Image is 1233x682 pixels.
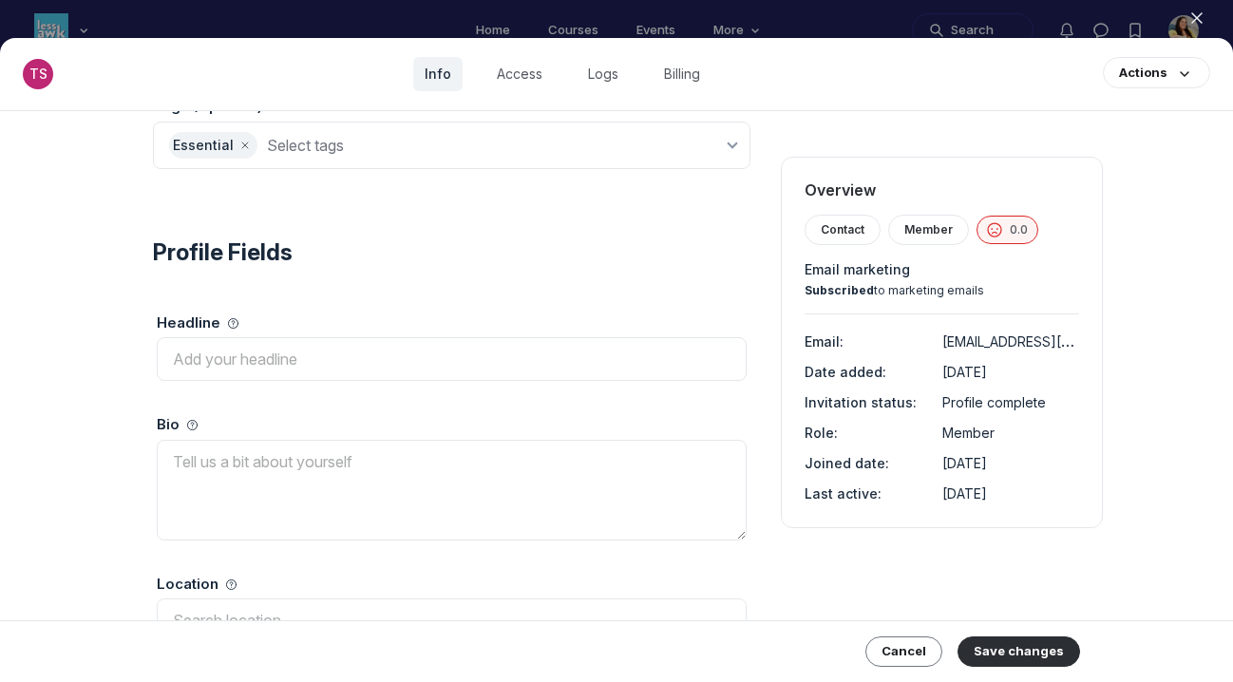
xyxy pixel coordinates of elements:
[158,599,746,641] input: Search location
[1010,222,1028,237] span: 0.0
[413,57,463,91] a: Info
[805,283,1079,298] div: to marketing emails
[157,337,747,381] input: Add your headline
[805,260,1079,279] span: Email marketing
[157,414,198,436] span: Bio
[805,180,1079,199] span: Overview
[942,332,1162,350] span: [EMAIL_ADDRESS][DOMAIN_NAME]
[653,57,711,91] a: Billing
[577,57,630,91] a: Logs
[805,394,917,410] span: Invitation status :
[173,136,234,155] span: Essential
[1103,57,1210,88] button: Actions
[805,364,886,380] span: Date added :
[805,455,889,471] span: Joined date :
[942,360,1079,383] dd: Sep 30 2024
[153,237,750,268] h4: Profile Fields
[805,333,844,350] span: Email :
[942,455,987,471] span: [DATE]
[267,132,723,159] input: Select tags
[942,482,1079,504] dd: Sep 30 2024
[958,636,1080,667] button: Save changes
[805,485,882,502] span: Last active :
[942,425,995,441] span: Member
[904,222,953,237] span: Member
[942,421,1079,444] dd: Member
[942,364,987,380] span: [DATE]
[805,425,838,441] span: Role :
[1119,64,1167,82] div: Actions
[942,390,1079,413] dd: Profile complete
[942,330,1079,352] dd: tstover@stpatricksto.org
[23,59,53,89] div: TS
[805,283,874,297] strong: Subscribed
[942,394,1046,410] span: Profile complete
[942,451,1079,474] dd: Sep 30 2024
[723,136,742,155] button: cheveron-down
[821,222,864,237] span: Contact
[942,485,987,502] span: [DATE]
[865,636,942,667] button: Cancel
[157,313,238,334] span: Headline
[236,138,255,153] button: Remove [object Object]
[485,57,554,91] a: Access
[157,574,237,596] span: Location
